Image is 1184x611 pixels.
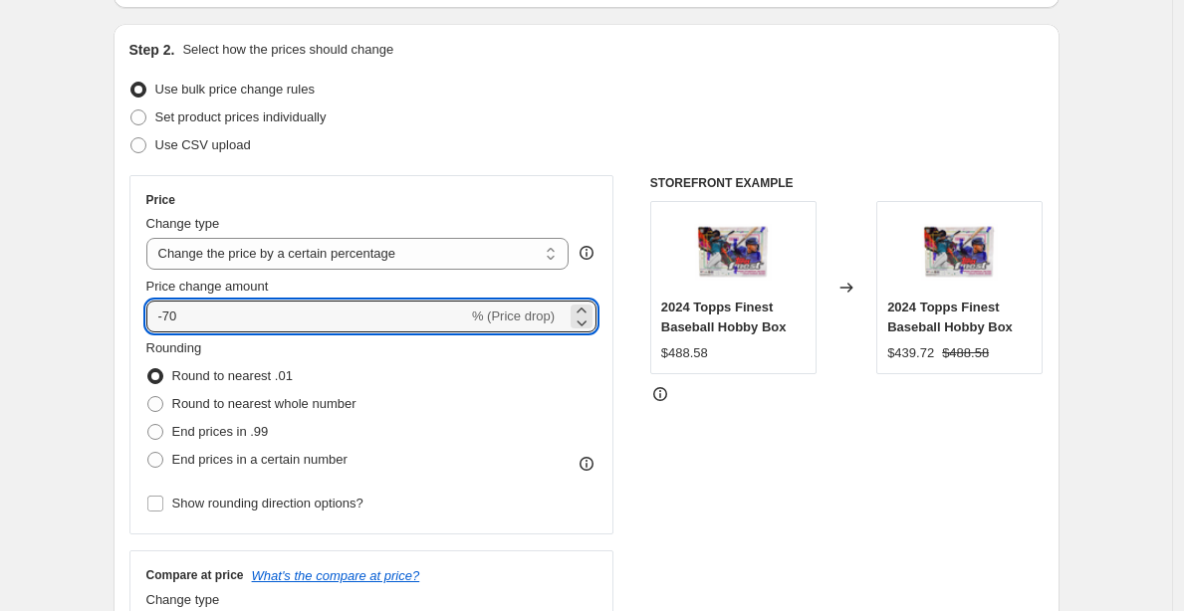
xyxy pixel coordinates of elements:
[172,396,356,411] span: Round to nearest whole number
[172,452,348,467] span: End prices in a certain number
[887,300,1013,334] span: 2024 Topps Finest Baseball Hobby Box
[146,340,202,355] span: Rounding
[146,216,220,231] span: Change type
[577,243,596,263] div: help
[155,82,315,97] span: Use bulk price change rules
[650,175,1044,191] h6: STOREFRONT EXAMPLE
[942,343,989,363] strike: $488.58
[155,109,327,124] span: Set product prices individually
[252,568,420,583] button: What's the compare at price?
[146,592,220,607] span: Change type
[155,137,251,152] span: Use CSV upload
[920,212,1000,292] img: 2024ToppsFinestBaseballHobbyBox_80x.png
[661,343,708,363] div: $488.58
[182,40,393,60] p: Select how the prices should change
[693,212,773,292] img: 2024ToppsFinestBaseballHobbyBox_80x.png
[172,496,363,510] span: Show rounding direction options?
[146,279,269,294] span: Price change amount
[472,308,555,323] span: % (Price drop)
[887,343,934,363] div: $439.72
[172,424,269,439] span: End prices in .99
[146,567,244,583] h3: Compare at price
[661,300,787,334] span: 2024 Topps Finest Baseball Hobby Box
[146,192,175,208] h3: Price
[129,40,175,60] h2: Step 2.
[172,368,293,383] span: Round to nearest .01
[146,301,468,332] input: -15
